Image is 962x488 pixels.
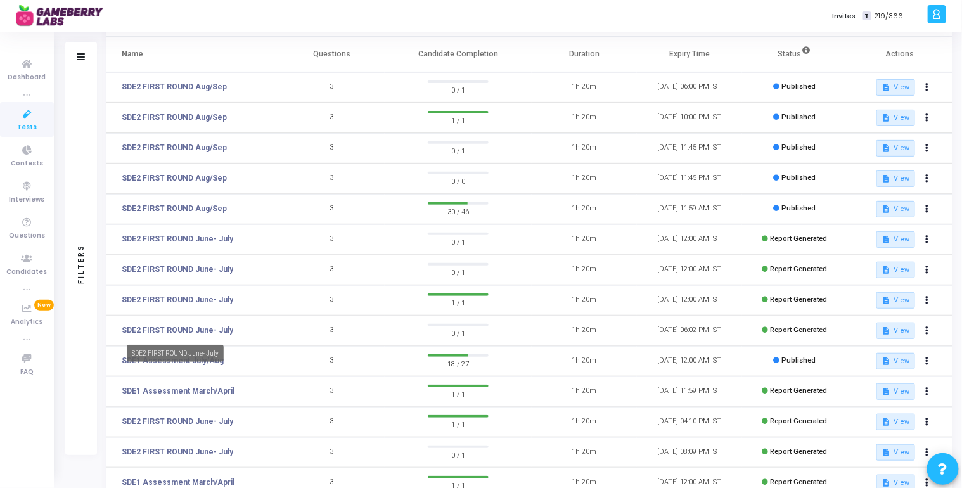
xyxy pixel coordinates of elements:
a: SDE2 FIRST ROUND Aug/Sep [122,142,227,153]
a: SDE2 FIRST ROUND June- July [122,416,233,427]
td: 1h 20m [532,133,637,164]
button: View [876,201,915,217]
span: 219/366 [874,11,903,22]
span: New [34,300,54,311]
td: 1h 20m [532,437,637,468]
td: 3 [279,316,385,346]
span: Published [782,356,816,364]
span: 0 / 0 [428,174,489,187]
span: Report Generated [771,417,828,425]
td: 3 [279,224,385,255]
button: View [876,292,915,309]
span: 0 / 1 [428,326,489,339]
th: Actions [847,37,952,72]
button: View [876,353,915,369]
mat-icon: description [882,326,890,335]
span: 1 / 1 [428,387,489,400]
span: Report Generated [771,265,828,273]
div: Filters [75,194,87,333]
mat-icon: description [882,448,890,457]
span: Report Generated [771,387,828,395]
td: [DATE] 11:45 PM IST [637,164,742,194]
span: 30 / 46 [428,205,489,217]
button: View [876,79,915,96]
th: Name [106,37,279,72]
a: SDE2 FIRST ROUND Aug/Sep [122,203,227,214]
td: 3 [279,72,385,103]
button: View [876,170,915,187]
span: 1 / 1 [428,296,489,309]
a: SDE1 Assessment March/April [122,477,234,488]
span: 0 / 1 [428,266,489,278]
button: View [876,110,915,126]
td: 1h 20m [532,72,637,103]
span: 0 / 1 [428,83,489,96]
button: View [876,140,915,157]
a: SDE2 FIRST ROUND June- July [122,233,233,245]
mat-icon: description [882,418,890,427]
td: [DATE] 06:00 PM IST [637,72,742,103]
td: 3 [279,103,385,133]
td: 1h 20m [532,346,637,376]
td: 1h 20m [532,224,637,255]
th: Questions [279,37,385,72]
td: [DATE] 11:45 PM IST [637,133,742,164]
span: Report Generated [771,234,828,243]
td: 1h 20m [532,255,637,285]
td: [DATE] 12:00 AM IST [637,255,742,285]
th: Duration [532,37,637,72]
button: View [876,231,915,248]
label: Invites: [832,11,857,22]
button: View [876,383,915,400]
span: 1 / 1 [428,418,489,430]
span: Report Generated [771,326,828,334]
mat-icon: description [882,235,890,244]
mat-icon: description [882,174,890,183]
td: 3 [279,285,385,316]
span: Published [782,82,816,91]
a: SDE2 FIRST ROUND June- July [122,294,233,305]
span: Report Generated [771,478,828,486]
a: SDE2 FIRST ROUND Aug/Sep [122,172,227,184]
mat-icon: description [882,296,890,305]
mat-icon: description [882,205,890,214]
td: 3 [279,164,385,194]
mat-icon: description [882,357,890,366]
mat-icon: description [882,83,890,92]
span: Dashboard [8,72,46,83]
a: SDE1 Assessment March/April [122,385,234,397]
td: 3 [279,376,385,407]
td: 1h 20m [532,285,637,316]
mat-icon: description [882,144,890,153]
a: SDE2 FIRST ROUND Aug/Sep [122,81,227,93]
span: Analytics [11,317,43,328]
button: View [876,414,915,430]
a: SDE2 FIRST ROUND June- July [122,446,233,458]
td: [DATE] 10:00 PM IST [637,103,742,133]
td: 3 [279,407,385,437]
a: SDE2 FIRST ROUND Aug/Sep [122,112,227,123]
td: [DATE] 04:10 PM IST [637,407,742,437]
div: SDE2 FIRST ROUND June- July [127,345,224,362]
th: Expiry Time [637,37,742,72]
td: 3 [279,346,385,376]
th: Status [742,37,847,72]
mat-icon: description [882,478,890,487]
img: logo [16,3,111,29]
th: Candidate Completion [385,37,532,72]
td: 1h 20m [532,194,637,224]
td: [DATE] 12:00 AM IST [637,346,742,376]
td: 1h 20m [532,316,637,346]
td: 1h 20m [532,376,637,407]
span: 0 / 1 [428,448,489,461]
span: Published [782,143,816,151]
td: [DATE] 12:00 AM IST [637,224,742,255]
td: 1h 20m [532,407,637,437]
span: Published [782,174,816,182]
span: 0 / 1 [428,235,489,248]
span: Report Generated [771,295,828,304]
td: 1h 20m [532,164,637,194]
td: 3 [279,255,385,285]
td: 3 [279,437,385,468]
td: [DATE] 08:09 PM IST [637,437,742,468]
